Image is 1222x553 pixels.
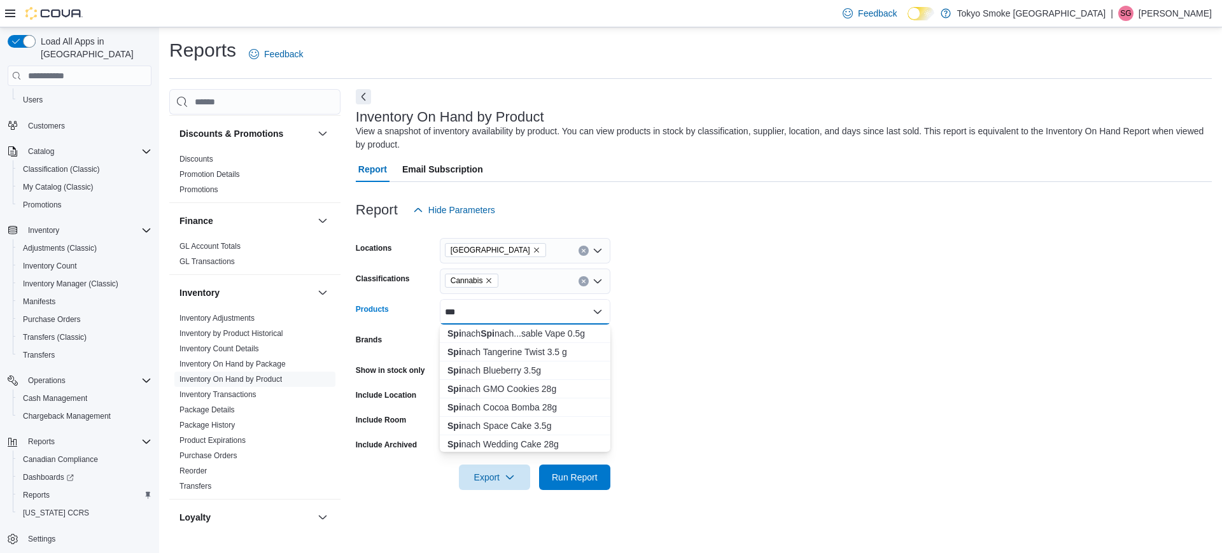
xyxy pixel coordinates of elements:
[533,246,540,254] button: Remove Newfoundland from selection in this group
[179,286,313,299] button: Inventory
[552,471,598,484] span: Run Report
[13,328,157,346] button: Transfers (Classic)
[356,202,398,218] h3: Report
[23,454,98,465] span: Canadian Compliance
[18,452,103,467] a: Canadian Compliance
[467,465,523,490] span: Export
[13,196,157,214] button: Promotions
[356,109,544,125] h3: Inventory On Hand by Product
[440,398,610,417] button: Spinach Cocoa Bomba 28g
[908,7,934,20] input: Dark Mode
[356,89,371,104] button: Next
[447,419,603,432] div: nach Space Cake 3.5g
[593,276,603,286] button: Open list of options
[18,312,86,327] a: Purchase Orders
[179,329,283,338] a: Inventory by Product Historical
[179,127,313,140] button: Discounts & Promotions
[13,504,157,522] button: [US_STATE] CCRS
[179,405,235,415] span: Package Details
[28,375,66,386] span: Operations
[315,126,330,141] button: Discounts & Promotions
[179,511,211,524] h3: Loyalty
[18,409,151,424] span: Chargeback Management
[1111,6,1113,21] p: |
[1120,6,1131,21] span: SG
[23,332,87,342] span: Transfers (Classic)
[18,197,151,213] span: Promotions
[13,91,157,109] button: Users
[179,242,241,251] a: GL Account Totals
[23,118,70,134] a: Customers
[179,169,240,179] span: Promotion Details
[179,170,240,179] a: Promotion Details
[356,335,382,345] label: Brands
[23,434,151,449] span: Reports
[179,451,237,460] a: Purchase Orders
[23,490,50,500] span: Reports
[179,390,256,399] a: Inventory Transactions
[447,402,461,412] strong: Spi
[179,466,207,475] a: Reorder
[838,1,902,26] a: Feedback
[18,505,151,521] span: Washington CCRS
[356,440,417,450] label: Include Archived
[179,482,211,491] a: Transfers
[356,243,392,253] label: Locations
[28,437,55,447] span: Reports
[179,313,255,323] span: Inventory Adjustments
[858,7,897,20] span: Feedback
[18,294,151,309] span: Manifests
[18,92,48,108] a: Users
[23,411,111,421] span: Chargeback Management
[18,391,92,406] a: Cash Management
[179,344,259,353] a: Inventory Count Details
[28,534,55,544] span: Settings
[18,258,82,274] a: Inventory Count
[18,487,151,503] span: Reports
[179,328,283,339] span: Inventory by Product Historical
[18,276,123,291] a: Inventory Manager (Classic)
[179,214,313,227] button: Finance
[593,307,603,317] button: Close list of options
[36,35,151,60] span: Load All Apps in [GEOGRAPHIC_DATA]
[18,347,60,363] a: Transfers
[28,146,54,157] span: Catalog
[179,314,255,323] a: Inventory Adjustments
[23,118,151,134] span: Customers
[28,121,65,131] span: Customers
[25,7,83,20] img: Cova
[908,20,908,21] span: Dark Mode
[402,157,483,182] span: Email Subscription
[18,470,151,485] span: Dashboards
[18,258,151,274] span: Inventory Count
[23,531,151,547] span: Settings
[481,328,495,339] strong: Spi
[447,421,461,431] strong: Spi
[23,373,71,388] button: Operations
[3,433,157,451] button: Reports
[447,439,461,449] strong: Spi
[179,405,235,414] a: Package Details
[18,162,105,177] a: Classification (Classic)
[18,179,151,195] span: My Catalog (Classic)
[447,401,603,414] div: nach Cocoa Bomba 28g
[459,465,530,490] button: Export
[447,328,461,339] strong: Spi
[179,241,241,251] span: GL Account Totals
[18,92,151,108] span: Users
[23,243,97,253] span: Adjustments (Classic)
[358,157,387,182] span: Report
[18,347,151,363] span: Transfers
[23,393,87,403] span: Cash Management
[23,182,94,192] span: My Catalog (Classic)
[447,382,603,395] div: nach GMO Cookies 28g
[23,531,60,547] a: Settings
[356,304,389,314] label: Products
[179,155,213,164] a: Discounts
[13,451,157,468] button: Canadian Compliance
[1139,6,1212,21] p: [PERSON_NAME]
[3,529,157,548] button: Settings
[13,178,157,196] button: My Catalog (Classic)
[440,343,610,361] button: Spinach Tangerine Twist 3.5 g
[13,468,157,486] a: Dashboards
